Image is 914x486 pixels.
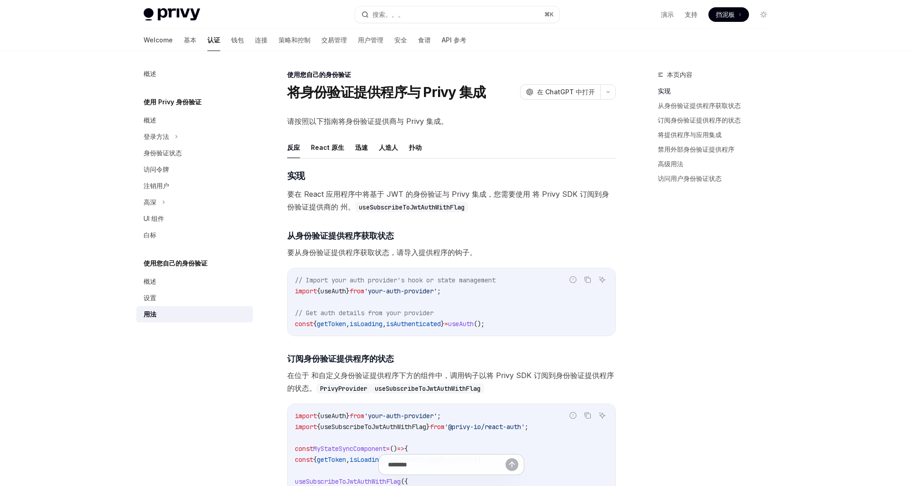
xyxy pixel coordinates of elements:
[320,287,346,295] span: useAuth
[382,320,386,328] span: ,
[313,320,317,328] span: {
[287,246,616,259] span: 要从身份验证提供程序获取状态，请导入提供程序的钩子。
[350,320,382,328] span: isLoading
[321,36,347,45] font: 交易管理
[287,371,614,393] font: 在位于 和自定义身份验证提供程序下方的组件中，调用钩子以将 Privy SDK 订阅到身份验证提供程序的状态。
[144,36,173,45] font: Welcome
[437,287,441,295] span: ;
[144,8,200,21] img: 灯光标志
[287,353,394,365] span: 订阅身份验证提供程序的状态
[136,210,253,227] a: UI 组件
[582,409,594,421] button: 从代码块复制内容
[544,11,554,18] span: ⌘ K
[444,320,448,328] span: =
[442,36,466,45] font: API 参考
[437,412,441,420] span: ;
[355,142,368,153] font: 迅速
[184,36,196,45] font: 基本
[474,320,485,328] span: ();
[708,7,749,22] a: 挡泥板
[295,423,317,431] span: import
[320,423,426,431] span: useSubscribeToJwtAuthWithFlag
[144,230,156,240] div: 白标
[426,423,430,431] span: }
[144,197,156,208] div: 高深
[658,128,778,142] a: 将提供程序与应用集成
[144,29,173,51] a: Welcome
[317,423,320,431] span: {
[184,29,196,51] a: 基本
[364,412,437,420] span: 'your-auth-provider'
[320,412,346,420] span: useAuth
[311,142,344,153] font: React 原生
[596,274,608,286] button: 询问人工智能
[658,113,778,128] a: 订阅身份验证提供程序的状态
[394,36,407,45] font: 安全
[231,29,244,51] a: 钱包
[313,445,386,453] span: MyStateSyncComponent
[346,287,350,295] span: }
[136,273,253,290] a: 概述
[311,137,344,158] button: React 原生
[255,29,268,51] a: 连接
[295,276,496,284] span: // Import your auth provider's hook or state management
[386,320,441,328] span: isAuthenticated
[231,36,244,45] font: 钱包
[350,287,364,295] span: from
[287,230,394,242] span: 从身份验证提供程序获取状态
[144,148,182,159] div: 身份验证状态
[379,142,398,153] font: 人造人
[430,423,444,431] span: from
[390,445,397,453] span: ()
[658,142,778,157] a: 禁用外部身份验证提供程序
[255,36,268,45] font: 连接
[346,320,350,328] span: ,
[441,320,444,328] span: }
[658,171,778,186] a: 访问用户身份验证状态
[404,445,408,453] span: {
[418,36,431,45] font: 食谱
[442,29,466,51] a: API 参考
[685,10,697,19] a: 支持
[567,409,579,421] button: 报告错误的代码
[716,10,735,19] span: 挡泥板
[144,115,156,126] div: 概述
[379,137,398,158] button: 人造人
[136,306,253,322] a: 用法
[136,161,253,178] a: 访问令牌
[372,9,404,20] div: 搜索。。。
[136,66,253,82] a: 概述
[287,84,486,100] h1: 将身份验证提供程序与 Privy 集成
[667,69,692,80] span: 本页内容
[397,445,404,453] span: =>
[279,36,310,45] font: 策略和控制
[355,202,468,212] code: useSubscribeToJwtAuthWithFlag
[506,458,518,471] button: 发送消息
[756,7,771,22] button: 切换深色模式
[317,287,320,295] span: {
[409,137,422,158] button: 扑动
[658,157,778,171] a: 高级用法
[144,309,156,320] div: 用法
[358,29,383,51] a: 用户管理
[567,274,579,286] button: 报告错误的代码
[207,36,220,45] font: 认证
[144,213,164,224] div: UI 组件
[444,423,525,431] span: '@privy-io/react-auth'
[144,164,169,175] div: 访问令牌
[364,287,437,295] span: 'your-auth-provider'
[537,87,595,97] span: 在 ChatGPT 中打开
[295,412,317,420] span: import
[144,97,201,107] h5: 使用 Privy 身份验证
[287,137,300,158] button: 反应
[144,258,207,269] h5: 使用您自己的身份验证
[658,84,778,98] a: 实现
[295,320,313,328] span: const
[287,142,300,153] font: 反应
[287,115,616,128] span: 请按照以下指南将身份验证提供商与 Privy 集成。
[144,276,156,287] div: 概述
[295,445,313,453] span: const
[386,445,390,453] span: =
[295,309,434,317] span: // Get auth details from your provider
[350,412,364,420] span: from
